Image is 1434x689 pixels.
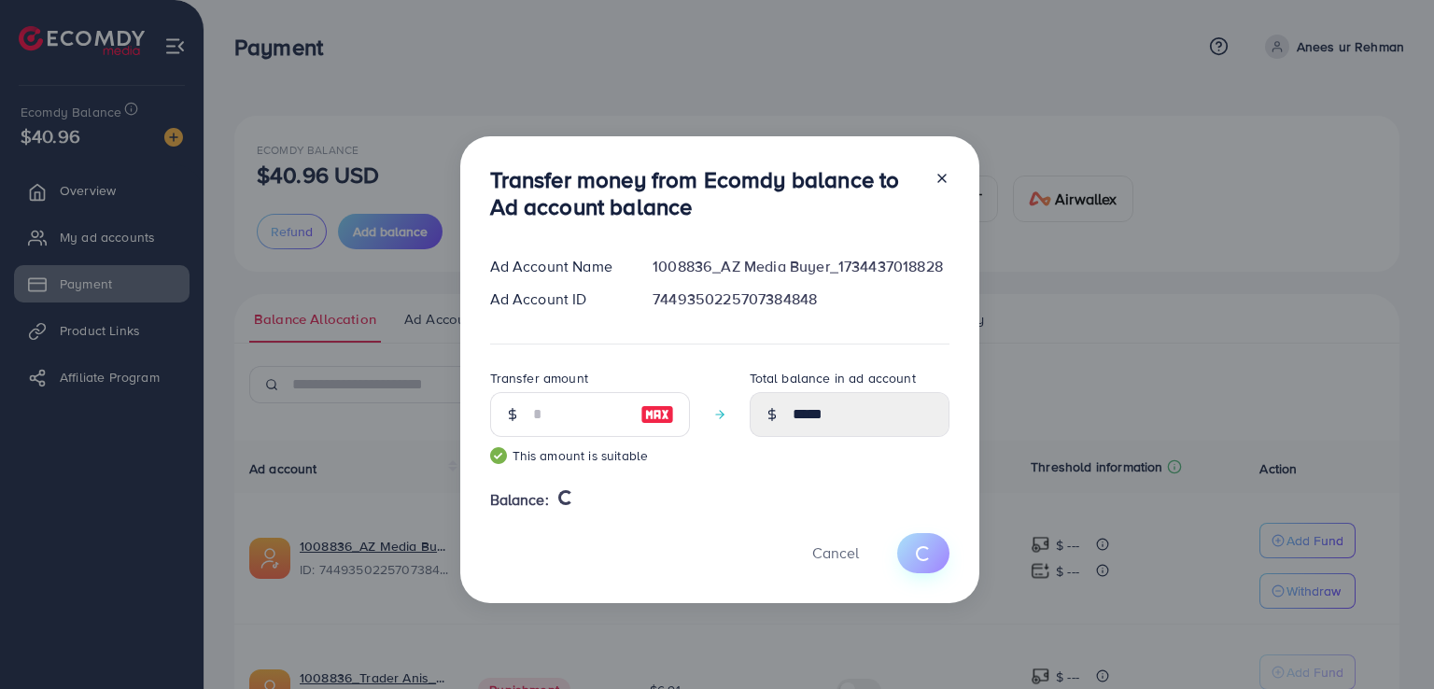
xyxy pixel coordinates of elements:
[490,446,690,465] small: This amount is suitable
[490,447,507,464] img: guide
[1355,605,1420,675] iframe: Chat
[475,288,639,310] div: Ad Account ID
[490,369,588,387] label: Transfer amount
[490,166,920,220] h3: Transfer money from Ecomdy balance to Ad account balance
[789,533,882,573] button: Cancel
[812,542,859,563] span: Cancel
[750,369,916,387] label: Total balance in ad account
[638,288,963,310] div: 7449350225707384848
[638,256,963,277] div: 1008836_AZ Media Buyer_1734437018828
[475,256,639,277] div: Ad Account Name
[640,403,674,426] img: image
[490,489,549,511] span: Balance:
